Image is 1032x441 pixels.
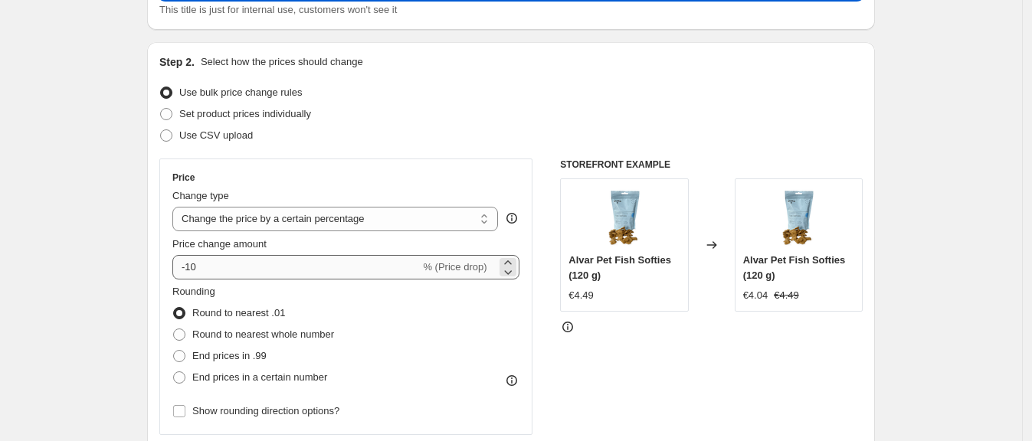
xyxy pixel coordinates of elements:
span: % (Price drop) [423,261,487,273]
span: Alvar Pet Fish Softies (120 g) [568,254,671,281]
img: chicken_softies_square-1_80x.png [594,187,655,248]
span: Use bulk price change rules [179,87,302,98]
span: Show rounding direction options? [192,405,339,416]
h3: Price [172,171,195,184]
h2: Step 2. [159,54,195,70]
p: Select how the prices should change [201,54,363,70]
span: End prices in a certain number [192,371,327,383]
div: help [504,211,519,226]
span: Use CSV upload [179,129,253,141]
h6: STOREFRONT EXAMPLE [560,158,863,171]
span: Change type [172,190,229,201]
div: €4.49 [568,288,594,303]
span: Round to nearest whole number [192,328,334,340]
img: chicken_softies_square-1_80x.png [768,187,829,248]
span: Round to nearest .01 [192,307,285,318]
span: Rounding [172,286,215,297]
span: This title is just for internal use, customers won't see it [159,4,397,15]
span: Price change amount [172,238,267,250]
input: -15 [172,255,420,279]
strike: €4.49 [774,288,799,303]
span: Set product prices individually [179,108,311,119]
span: Alvar Pet Fish Softies (120 g) [743,254,846,281]
div: €4.04 [743,288,768,303]
span: End prices in .99 [192,350,267,361]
